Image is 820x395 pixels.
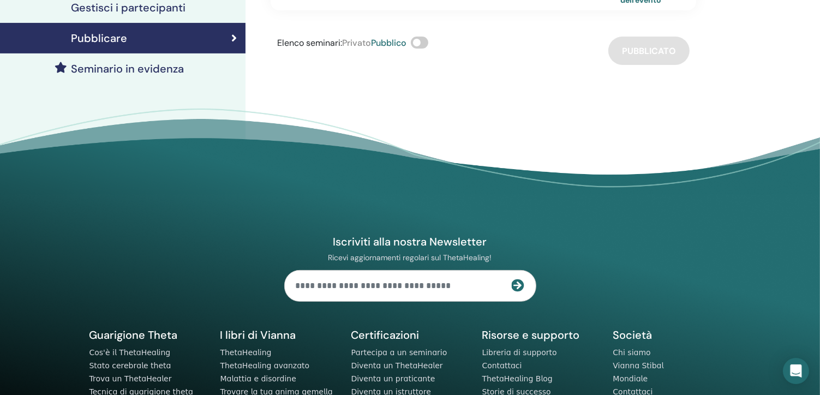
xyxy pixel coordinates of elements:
h5: Certificazioni [351,328,469,342]
div: Apri Intercom Messenger [783,358,809,384]
a: Stato cerebrale theta [89,361,171,370]
a: Malattia e disordine [220,374,296,383]
a: Diventa un praticante [351,374,435,383]
h4: Seminario in evidenza [71,62,184,75]
a: Mondiale [613,374,648,383]
span: Pubblico [371,37,406,49]
span: Privato [342,37,371,49]
span: Elenco seminari : [277,37,342,49]
a: Partecipa a un seminario [351,348,447,357]
h5: Risorse e supporto [482,328,600,342]
a: ThetaHealing [220,348,272,357]
h4: Pubblicare [71,32,127,45]
a: Libreria di supporto [482,348,557,357]
p: Ricevi aggiornamenti regolari sul ThetaHealing! [284,253,536,262]
a: Trova un ThetaHealer [89,374,172,383]
a: Vianna Stibal [613,361,664,370]
a: Chi siamo [613,348,651,357]
h4: Gestisci i partecipanti [71,1,185,14]
h5: Società [613,328,731,342]
a: ThetaHealing avanzato [220,361,310,370]
a: Diventa un ThetaHealer [351,361,443,370]
a: ThetaHealing Blog [482,374,553,383]
h5: Guarigione Theta [89,328,207,342]
h5: I libri di Vianna [220,328,338,342]
a: Cos'è il ThetaHealing [89,348,171,357]
h4: Iscriviti alla nostra Newsletter [284,235,536,249]
a: Contattaci [482,361,522,370]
